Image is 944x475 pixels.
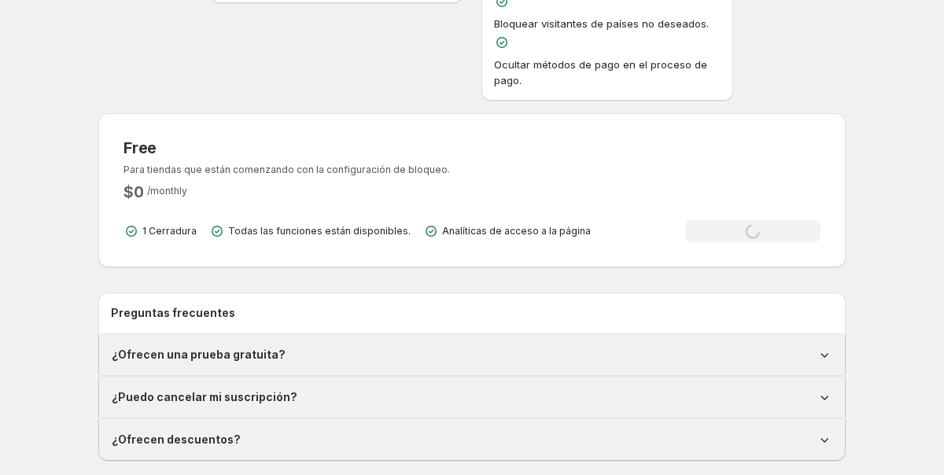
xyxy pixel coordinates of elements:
h2: Preguntas frecuentes [111,305,833,321]
h3: Free [124,138,450,157]
h1: ¿Ofrecen una prueba gratuita? [112,347,286,363]
p: Todas las funciones están disponibles. [228,225,411,237]
h1: ¿Puedo cancelar mi suscripción? [112,389,297,405]
p: Analíticas de acceso a la página [442,225,591,237]
span: / monthly [147,185,187,197]
p: Bloquear visitantes de países no deseados. [494,16,709,31]
p: Para tiendas que están comenzando con la configuración de bloqueo. [124,164,450,176]
p: 1 Cerradura [142,225,197,237]
h1: ¿Ofrecen descuentos? [112,432,241,447]
p: Ocultar métodos de pago en el proceso de pago. [494,57,721,88]
h2: $ 0 [124,182,144,201]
